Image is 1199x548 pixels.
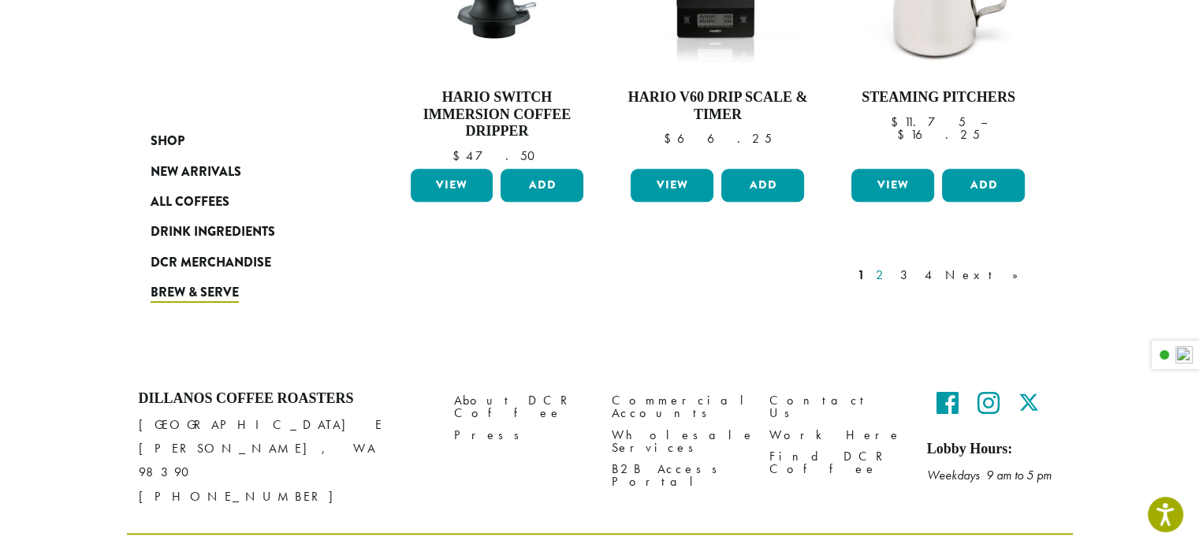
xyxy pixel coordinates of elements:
[139,390,430,408] h4: Dillanos Coffee Roasters
[769,390,903,424] a: Contact Us
[151,156,340,186] a: New Arrivals
[873,266,892,285] a: 2
[411,169,493,202] a: View
[664,130,677,147] span: $
[151,248,340,278] a: DCR Merchandise
[897,266,917,285] a: 3
[151,278,340,308] a: Brew & Serve
[890,114,903,130] span: $
[452,147,465,164] span: $
[855,266,868,285] a: 1
[942,169,1025,202] button: Add
[612,424,746,458] a: Wholesale Services
[612,390,746,424] a: Commercial Accounts
[721,169,804,202] button: Add
[151,217,340,247] a: Drink Ingredients
[922,266,937,285] a: 4
[151,192,229,212] span: All Coffees
[151,253,271,273] span: DCR Merchandise
[501,169,583,202] button: Add
[151,126,340,156] a: Shop
[851,169,934,202] a: View
[407,89,588,140] h4: Hario Switch Immersion Coffee Dripper
[847,89,1029,106] h4: Steaming Pitchers
[980,114,986,130] span: –
[897,126,980,143] bdi: 16.25
[769,424,903,445] a: Work Here
[151,132,184,151] span: Shop
[664,130,772,147] bdi: 66.25
[151,162,241,182] span: New Arrivals
[927,467,1052,483] em: Weekdays 9 am to 5 pm
[769,445,903,479] a: Find DCR Coffee
[927,441,1061,458] h5: Lobby Hours:
[454,390,588,424] a: About DCR Coffee
[890,114,965,130] bdi: 11.75
[151,283,239,303] span: Brew & Serve
[454,424,588,445] a: Press
[631,169,713,202] a: View
[612,458,746,492] a: B2B Access Portal
[151,222,275,242] span: Drink Ingredients
[452,147,542,164] bdi: 47.50
[897,126,910,143] span: $
[627,89,808,123] h4: Hario V60 Drip Scale & Timer
[942,266,1033,285] a: Next »
[151,187,340,217] a: All Coffees
[139,413,430,508] p: [GEOGRAPHIC_DATA] E [PERSON_NAME], WA 98390 [PHONE_NUMBER]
